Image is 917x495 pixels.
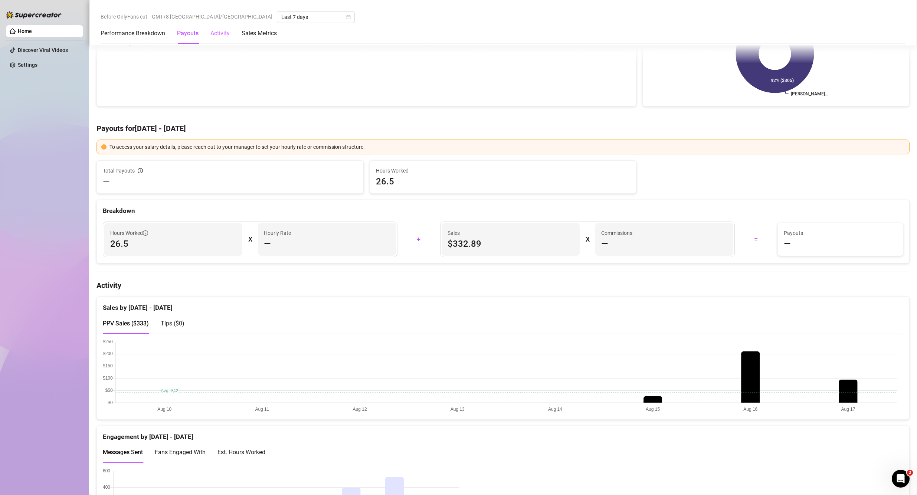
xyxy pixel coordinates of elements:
div: Engagement by [DATE] - [DATE] [103,426,903,442]
span: 2 [907,470,913,476]
span: Sales [448,229,574,237]
a: Home [18,28,32,34]
img: logo-BBDzfeDw.svg [6,11,62,19]
span: GMT+8 [GEOGRAPHIC_DATA]/[GEOGRAPHIC_DATA] [152,11,272,22]
div: Sales Metrics [242,29,277,38]
div: Activity [210,29,230,38]
div: + [402,233,436,245]
span: — [103,176,110,187]
div: Payouts [177,29,199,38]
h4: Payouts for [DATE] - [DATE] [96,123,910,134]
span: Messages Sent [103,449,143,456]
div: = [739,233,773,245]
span: calendar [346,15,351,19]
span: info-circle [143,230,148,236]
span: Fans Engaged With [155,449,206,456]
text: [PERSON_NAME]… [791,91,828,96]
span: Last 7 days [281,12,350,23]
span: — [264,238,271,250]
div: Breakdown [103,206,903,216]
article: Commissions [601,229,632,237]
div: X [586,233,589,245]
span: 26.5 [376,176,631,187]
div: Est. Hours Worked [217,448,265,457]
span: Before OnlyFans cut [101,11,147,22]
div: To access your salary details, please reach out to your manager to set your hourly rate or commis... [109,143,905,151]
div: Performance Breakdown [101,29,165,38]
span: Total Payouts [103,167,135,175]
iframe: Intercom live chat [892,470,910,488]
span: — [784,238,791,250]
span: — [601,238,608,250]
div: Sales by [DATE] - [DATE] [103,297,903,313]
span: info-circle [138,168,143,173]
span: PPV Sales ( $333 ) [103,320,149,327]
a: Discover Viral Videos [18,47,68,53]
span: Hours Worked [110,229,148,237]
span: 26.5 [110,238,236,250]
a: Settings [18,62,37,68]
h4: Activity [96,280,910,291]
span: exclamation-circle [101,144,107,150]
span: Tips ( $0 ) [161,320,184,327]
span: $332.89 [448,238,574,250]
article: Hourly Rate [264,229,291,237]
span: Payouts [784,229,897,237]
div: X [248,233,252,245]
span: Hours Worked [376,167,631,175]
